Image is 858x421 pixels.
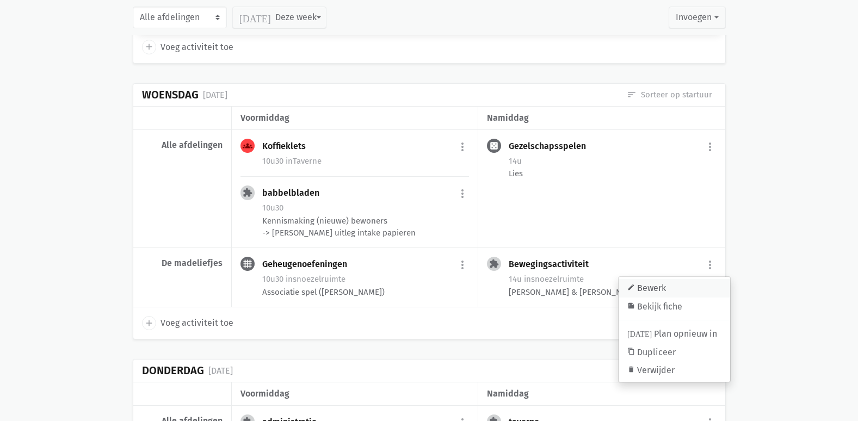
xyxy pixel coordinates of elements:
div: voormiddag [240,111,469,125]
div: Gezelschapsspelen [509,141,595,152]
i: groups [243,141,252,151]
span: 14u [509,274,522,284]
div: Donderdag [142,364,204,377]
div: Geheugenoefeningen [262,259,356,270]
button: Invoegen [669,7,725,28]
i: extension [489,259,499,269]
div: Kennismaking (nieuwe) bewoners -> [PERSON_NAME] uitleg intake papieren [262,215,469,239]
span: snoezelruimte [286,274,345,284]
div: [DATE] [208,364,233,378]
span: 10u30 [262,274,283,284]
a: Sorteer op startuur [627,89,712,101]
i: casino [489,141,499,151]
span: 10u30 [262,156,283,166]
div: Woensdag [142,89,199,101]
i: delete [627,366,635,373]
span: in [286,274,293,284]
a: add Voeg activiteit toe [142,40,233,54]
i: add [144,42,154,52]
div: namiddag [487,387,716,401]
div: De madeliefjes [142,258,223,269]
div: Alle afdelingen [142,140,223,151]
span: Voeg activiteit toe [161,40,233,54]
div: Bewegingsactiviteit [509,259,597,270]
div: [DATE] [203,88,227,102]
i: [DATE] [627,329,652,337]
div: voormiddag [240,387,469,401]
i: sort [627,90,637,100]
span: 14u [509,156,522,166]
i: add [144,318,154,328]
span: 10u30 [262,203,283,213]
span: in [524,274,531,284]
i: grid_4x4 [243,259,252,269]
span: in [286,156,293,166]
span: snoezelruimte [524,274,584,284]
a: Verwijder [619,361,730,380]
div: namiddag [487,111,716,125]
div: babbelbladen [262,188,328,199]
button: Deze week [232,7,326,28]
i: extension [243,188,252,197]
span: Voeg activiteit toe [161,316,233,330]
i: [DATE] [239,13,271,22]
div: Koffieklets [262,141,314,152]
div: [PERSON_NAME] & [PERSON_NAME] [509,286,716,298]
i: summarize [627,302,635,309]
a: Bewerk [619,279,730,298]
a: Dupliceer [619,343,730,362]
a: Plan opnieuw in [619,325,730,343]
span: Taverne [286,156,322,166]
i: content_copy [627,348,635,355]
a: Bekijk fiche [619,298,730,316]
div: Associatie spel ([PERSON_NAME]) [262,286,469,298]
i: edit [627,283,635,291]
a: add Voeg activiteit toe [142,316,233,330]
div: Lies [509,168,716,179]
